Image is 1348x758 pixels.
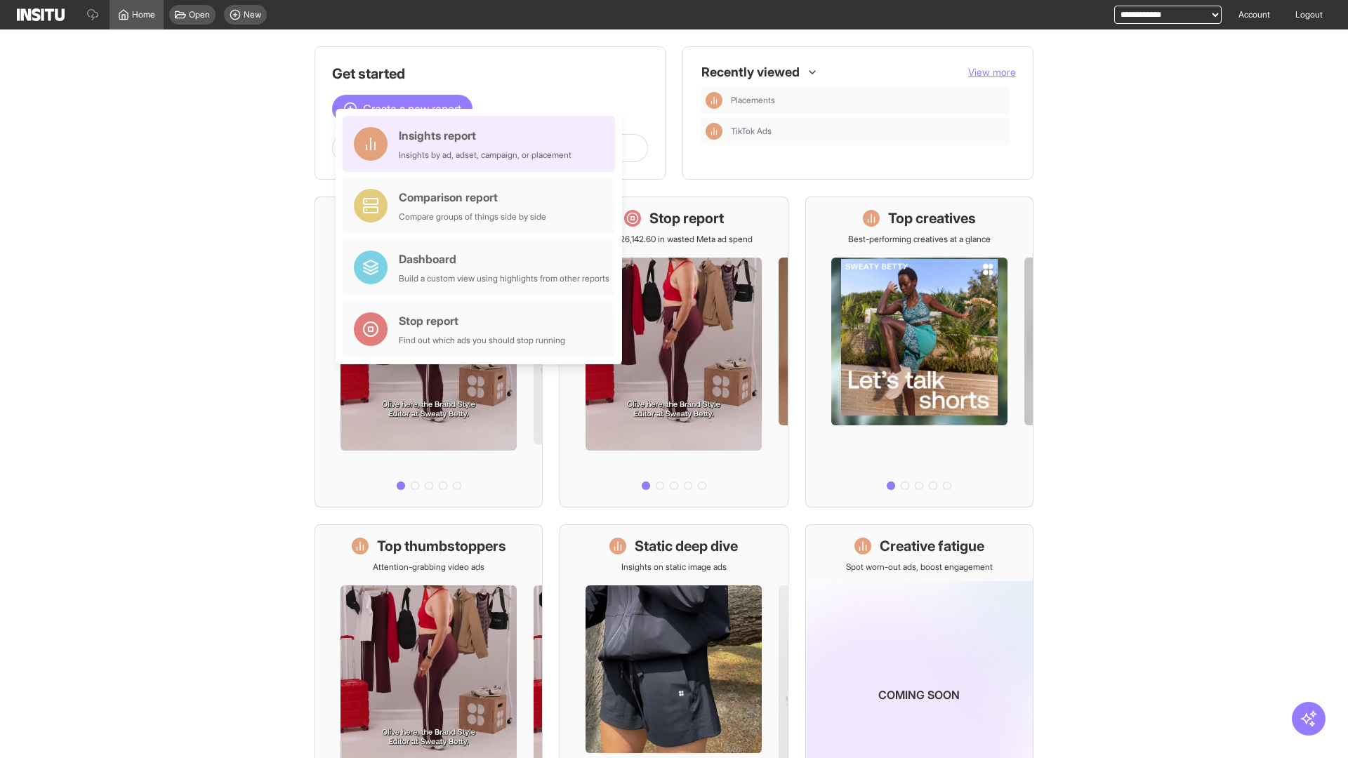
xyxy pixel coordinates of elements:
button: Create a new report [332,95,473,123]
div: Insights [706,123,722,140]
div: Dashboard [399,251,609,267]
span: TikTok Ads [731,126,772,137]
h1: Top creatives [888,208,976,228]
span: View more [968,66,1016,78]
h1: Top thumbstoppers [377,536,506,556]
p: Attention-grabbing video ads [373,561,484,573]
h1: Stop report [649,208,724,228]
span: Placements [731,95,775,106]
p: Best-performing creatives at a glance [848,234,991,245]
a: What's live nowSee all active ads instantly [315,197,543,507]
div: Insights [706,92,722,109]
a: Top creativesBest-performing creatives at a glance [805,197,1033,507]
a: Stop reportSave £26,142.60 in wasted Meta ad spend [560,197,788,507]
span: Open [189,9,210,20]
h1: Static deep dive [635,536,738,556]
span: Placements [731,95,1005,106]
span: New [244,9,261,20]
span: Home [132,9,155,20]
div: Insights report [399,127,571,144]
span: Create a new report [363,100,461,117]
button: View more [968,65,1016,79]
div: Insights by ad, adset, campaign, or placement [399,149,571,161]
p: Save £26,142.60 in wasted Meta ad spend [595,234,753,245]
div: Stop report [399,312,565,329]
p: Insights on static image ads [621,561,727,573]
div: Build a custom view using highlights from other reports [399,273,609,284]
img: Logo [17,8,65,21]
div: Compare groups of things side by side [399,211,546,222]
h1: Get started [332,64,648,84]
div: Comparison report [399,189,546,206]
div: Find out which ads you should stop running [399,335,565,346]
span: TikTok Ads [731,126,1005,137]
